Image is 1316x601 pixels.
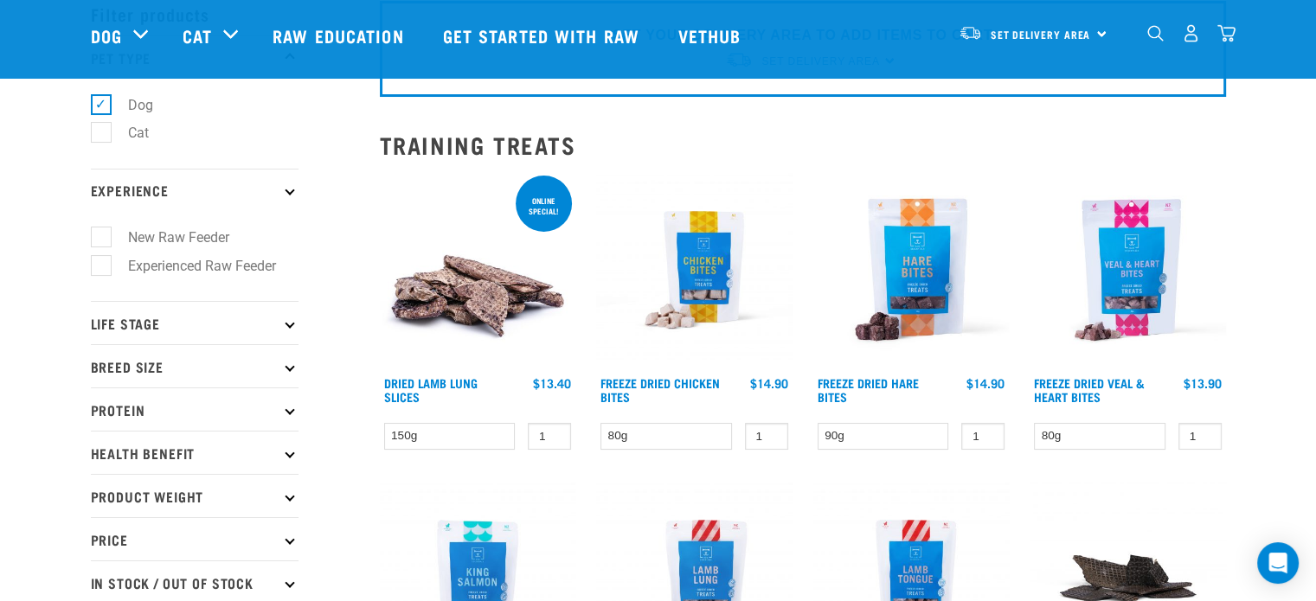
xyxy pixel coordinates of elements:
label: Cat [100,122,156,144]
p: Health Benefit [91,431,299,474]
label: Experienced Raw Feeder [100,255,283,277]
a: Raw Education [255,1,425,70]
p: Experience [91,169,299,212]
p: Price [91,517,299,560]
a: Freeze Dried Veal & Heart Bites [1034,380,1145,400]
label: Dog [100,94,160,116]
input: 1 [528,423,571,450]
a: Dried Lamb Lung Slices [384,380,478,400]
p: Breed Size [91,344,299,387]
div: $14.90 [750,376,788,390]
img: home-icon-1@2x.png [1147,25,1164,42]
img: Raw Essentials Freeze Dried Hare Bites [813,172,1010,368]
label: New Raw Feeder [100,227,236,248]
a: Freeze Dried Chicken Bites [600,380,720,400]
img: user.png [1182,24,1200,42]
div: ONLINE SPECIAL! [516,188,572,224]
input: 1 [745,423,788,450]
a: Cat [183,22,212,48]
a: Dog [91,22,122,48]
a: Freeze Dried Hare Bites [818,380,919,400]
img: 1303 Lamb Lung Slices 01 [380,172,576,368]
div: Open Intercom Messenger [1257,542,1299,584]
img: Raw Essentials Freeze Dried Veal & Heart Bites Treats [1030,172,1226,368]
img: home-icon@2x.png [1217,24,1236,42]
img: van-moving.png [959,25,982,41]
input: 1 [1178,423,1222,450]
div: $13.90 [1184,376,1222,390]
img: RE Product Shoot 2023 Nov8581 [596,172,793,368]
h2: Training Treats [380,131,1226,158]
p: Product Weight [91,474,299,517]
div: $13.40 [533,376,571,390]
a: Vethub [661,1,763,70]
p: Life Stage [91,301,299,344]
input: 1 [961,423,1005,450]
div: $14.90 [966,376,1005,390]
a: Get started with Raw [426,1,661,70]
p: Protein [91,387,299,431]
span: Set Delivery Area [991,32,1091,38]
